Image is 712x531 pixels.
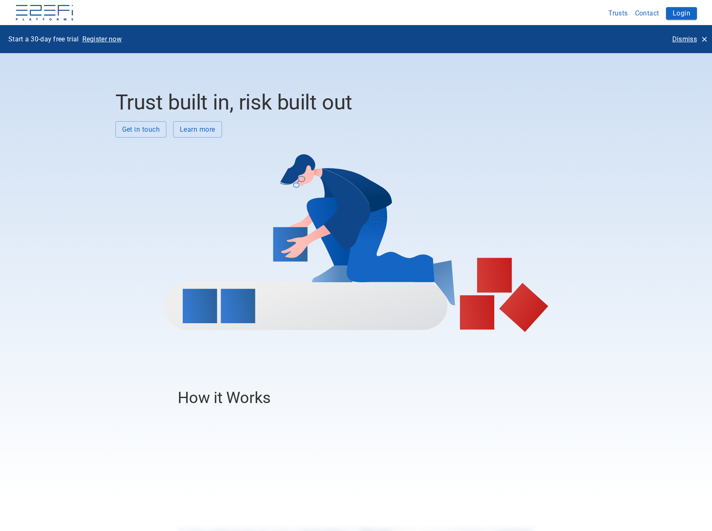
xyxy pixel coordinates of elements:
[669,32,710,46] button: Dismiss
[82,34,122,44] p: Register now
[115,121,167,138] button: Get in touch
[115,90,597,115] h2: Trust built in, risk built out
[79,32,125,46] button: Register now
[8,34,79,44] p: Start a 30-day free trial
[178,388,534,407] h3: How it Works
[672,34,697,44] p: Dismiss
[173,121,222,138] button: Learn more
